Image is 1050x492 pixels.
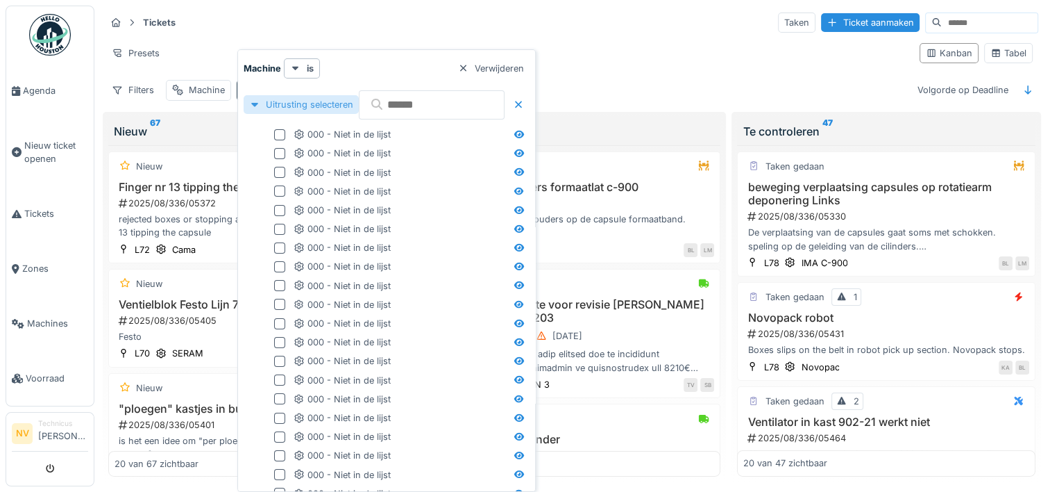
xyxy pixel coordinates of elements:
div: 000 - Niet in de lijst [294,128,391,141]
div: is het een idee om "per ploeg" een afsluitbaar kastje in te voeren? idee hierachter is dat wannee... [115,434,400,461]
strong: is [307,62,314,75]
span: Voorraad [26,372,88,385]
strong: Machine [244,62,281,75]
div: 000 - Niet in de lijst [294,185,391,198]
div: 000 - Niet in de lijst [294,147,391,160]
h3: Finger nr 13 tipping the capsule [115,181,400,194]
div: 2025/08/336/05433 [432,327,714,345]
sup: 47 [822,123,832,140]
div: Cama [172,243,196,256]
h3: optrekken stock cilinder [429,433,714,446]
div: LM [700,243,714,257]
div: Presets [105,43,166,63]
li: [PERSON_NAME] [38,418,88,448]
sup: 67 [150,123,160,140]
div: 000 - Niet in de lijst [294,374,391,387]
div: LM [1015,256,1029,270]
div: Technicus [38,418,88,429]
h3: Novopack robot [743,311,1028,325]
div: Nieuw [136,277,162,290]
div: L72 [135,243,150,256]
div: 000 - Niet in de lijst [294,393,391,406]
div: 000 - Niet in de lijst [294,222,391,236]
div: Kanban [926,47,972,60]
li: NV [12,423,33,444]
div: 2025/08/336/05464 [746,432,1028,445]
div: 000 - Niet in de lijst [294,430,391,443]
h3: Ondertekenen offerte voor revisie [PERSON_NAME] Probat molen UW 1203 [429,298,714,325]
div: Filters [105,80,160,100]
div: Novopac [801,361,839,374]
h3: Ventielblok Festo Lijn 70 [115,298,400,311]
div: Taken gedaan [765,160,824,173]
div: 2025/08/336/05330 [746,210,1028,223]
div: Nieuw [136,160,162,173]
div: 000 - Niet in de lijst [294,241,391,254]
div: 000 - Niet in de lijst [294,354,391,368]
div: Nieuw [114,123,400,140]
div: Tabel [990,47,1026,60]
h3: ontbrekende houders formaatlat c-900 [429,181,714,194]
div: IMA C-900 [801,256,847,270]
div: rejected boxes or stopping at robot nr 2, because the finger nr 13 tipping the capsule [115,213,400,239]
div: 2025/08/336/05368 [432,449,714,462]
div: L70 [135,347,150,360]
div: Te controleren [743,123,1029,140]
div: BL [684,243,697,257]
div: 2025/08/336/05317 [432,197,714,210]
div: Verwijderen [452,59,530,78]
div: 000 - Niet in de lijst [294,279,391,293]
div: Taken gedaan [765,395,824,408]
div: 20 van 67 zichtbaar [115,457,198,470]
div: 20 van 47 zichtbaar [743,457,827,470]
div: BL [999,256,1013,270]
div: 1 [853,290,856,304]
div: Taken gedaan [765,290,824,304]
div: 2025/08/336/05372 [117,197,400,210]
div: 000 - Niet in de lijst [294,336,391,349]
div: 2025/08/336/05401 [117,418,400,432]
h3: beweging verplaatsing capsules op rotatiearm deponering Links [743,181,1028,207]
div: SB [700,378,714,392]
span: Machines [27,317,88,330]
h3: Ventilator in kast 902-21 werkt niet [743,416,1028,429]
div: Bezig [428,123,715,140]
div: TV [684,378,697,392]
div: 2025/08/336/05431 [746,327,1028,341]
div: Volgorde op Deadline [911,80,1015,100]
span: Zones [22,262,88,275]
div: 000 - Niet in de lijst [294,166,391,179]
div: 000 - Niet in de lijst [294,449,391,462]
div: L78 [763,361,779,374]
div: 000 - Niet in de lijst [294,298,391,311]
div: SERAM [172,347,203,360]
div: [DATE] [552,329,582,343]
div: KA [999,361,1013,375]
h3: "ploegen" kastjes in bureel ploegbaas [115,402,400,416]
div: 000 - Niet in de lijst [294,260,391,273]
span: Nieuw ticket openen [24,139,88,165]
div: 000 - Niet in de lijst [294,411,391,425]
div: Nieuw [136,382,162,395]
span: Agenda [23,84,88,97]
div: Boxes slips on the belt in robot pick up section. Novopack stops. [743,343,1028,356]
div: Er ontbreken heel wat houders op de capsule formaatband. preventief na te kijken. reinigen, er pl... [429,213,714,239]
div: 000 - Niet in de lijst [294,468,391,482]
div: Taken [778,13,815,33]
div: Silogebouw 1 - 1e verdieping - kast 902-21 - de koelventilator onderaan rechts in de kast draait ... [743,448,1028,474]
div: 2 [853,395,858,408]
div: Uitrusting selecteren [244,95,359,114]
div: De verplaatsing van de capsules gaat soms met schokken. speling op de geleiding van de cilinders.... [743,226,1028,252]
div: Festo [115,330,400,343]
div: 000 - Niet in de lijst [294,204,391,217]
strong: Tickets [137,16,181,29]
div: 000 - Niet in de lijst [294,317,391,330]
div: Ticket aanmaken [821,13,920,32]
div: L78 [763,256,779,270]
div: Machine [189,83,225,97]
div: Lor ipsumdo si ametcon adip elitsed doe te incididunt Utlaboreetdo magnaa enimadmin ve quisnostru... [429,347,714,374]
div: BL [1015,361,1029,375]
img: Badge_color-CXgf-gQk.svg [29,14,71,56]
span: Tickets [24,207,88,220]
div: 2025/08/336/05405 [117,314,400,327]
